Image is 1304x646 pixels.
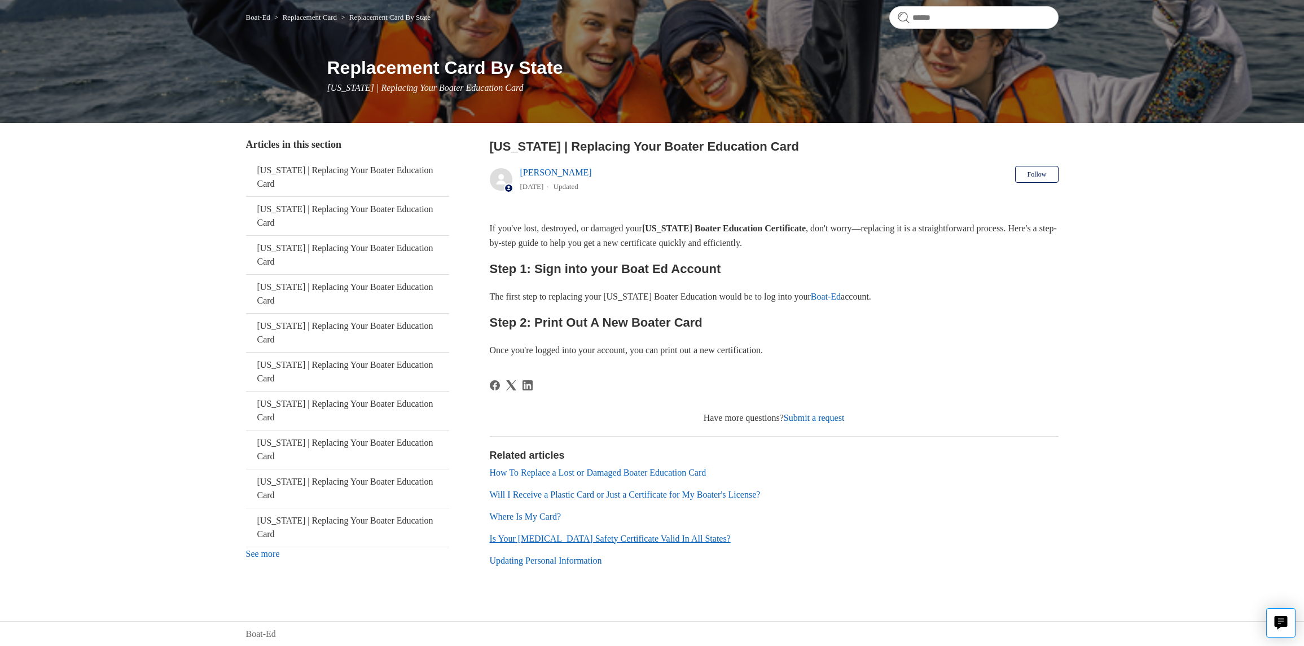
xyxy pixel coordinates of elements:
a: LinkedIn [523,380,533,390]
a: Submit a request [784,413,845,423]
strong: [US_STATE] Boater Education Certificate [642,223,806,233]
svg: Share this page on X Corp [506,380,516,390]
h2: Related articles [490,448,1059,463]
li: Replacement Card [272,13,339,21]
a: [US_STATE] | Replacing Your Boater Education Card [246,275,449,313]
a: Boat-Ed [246,13,270,21]
a: [US_STATE] | Replacing Your Boater Education Card [246,314,449,352]
a: [US_STATE] | Replacing Your Boater Education Card [246,469,449,508]
h2: Step 2: Print Out A New Boater Card [490,313,1059,332]
li: Boat-Ed [246,13,273,21]
h1: Replacement Card By State [327,54,1059,81]
a: [US_STATE] | Replacing Your Boater Education Card [246,236,449,274]
p: Once you're logged into your account, you can print out a new certification. [490,343,1059,358]
h2: Michigan | Replacing Your Boater Education Card [490,137,1059,156]
a: [PERSON_NAME] [520,168,592,177]
a: [US_STATE] | Replacing Your Boater Education Card [246,392,449,430]
a: Boat-Ed [246,627,276,641]
a: See more [246,549,280,559]
span: Articles in this section [246,139,341,150]
svg: Share this page on Facebook [490,380,500,390]
a: [US_STATE] | Replacing Your Boater Education Card [246,508,449,547]
li: Updated [554,182,578,191]
a: How To Replace a Lost or Damaged Boater Education Card [490,468,706,477]
input: Search [889,6,1059,29]
p: The first step to replacing your [US_STATE] Boater Education would be to log into your account. [490,289,1059,304]
a: [US_STATE] | Replacing Your Boater Education Card [246,430,449,469]
a: Updating Personal Information [490,556,602,565]
button: Live chat [1266,608,1296,638]
a: [US_STATE] | Replacing Your Boater Education Card [246,353,449,391]
a: [US_STATE] | Replacing Your Boater Education Card [246,158,449,196]
li: Replacement Card By State [339,13,431,21]
a: Facebook [490,380,500,390]
a: Replacement Card [283,13,337,21]
a: Replacement Card By State [349,13,431,21]
button: Follow Article [1015,166,1058,183]
div: Have more questions? [490,411,1059,425]
a: [US_STATE] | Replacing Your Boater Education Card [246,197,449,235]
a: Is Your [MEDICAL_DATA] Safety Certificate Valid In All States? [490,534,731,543]
a: Will I Receive a Plastic Card or Just a Certificate for My Boater's License? [490,490,761,499]
a: X Corp [506,380,516,390]
time: 05/22/2024, 10:50 [520,182,544,191]
h2: Step 1: Sign into your Boat Ed Account [490,259,1059,279]
p: If you've lost, destroyed, or damaged your , don't worry—replacing it is a straightforward proces... [490,221,1059,250]
span: [US_STATE] | Replacing Your Boater Education Card [327,83,524,93]
a: Boat-Ed [811,292,841,301]
a: Where Is My Card? [490,512,561,521]
svg: Share this page on LinkedIn [523,380,533,390]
